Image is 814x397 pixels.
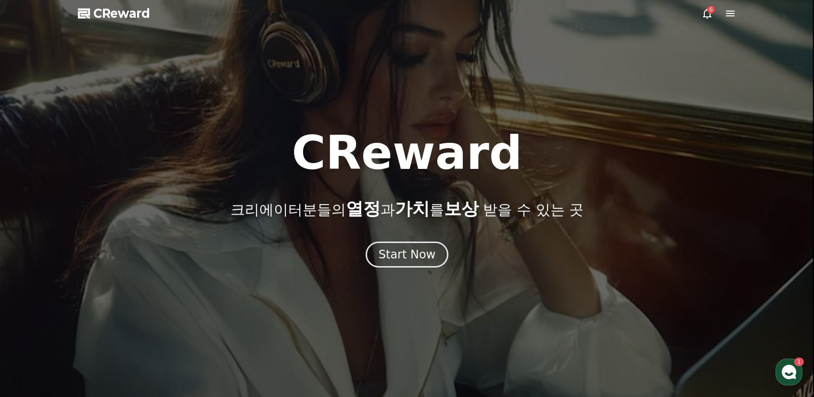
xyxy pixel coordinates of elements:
[93,6,150,21] span: CReward
[292,130,522,176] h1: CReward
[346,199,381,218] span: 열정
[444,199,479,218] span: 보상
[395,199,430,218] span: 가치
[379,247,436,262] div: Start Now
[701,8,713,19] a: 6
[78,6,150,21] a: CReward
[366,251,449,260] a: Start Now
[230,199,584,218] p: 크리에이터분들의 과 를 받을 수 있는 곳
[366,242,449,268] button: Start Now
[707,6,715,13] div: 6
